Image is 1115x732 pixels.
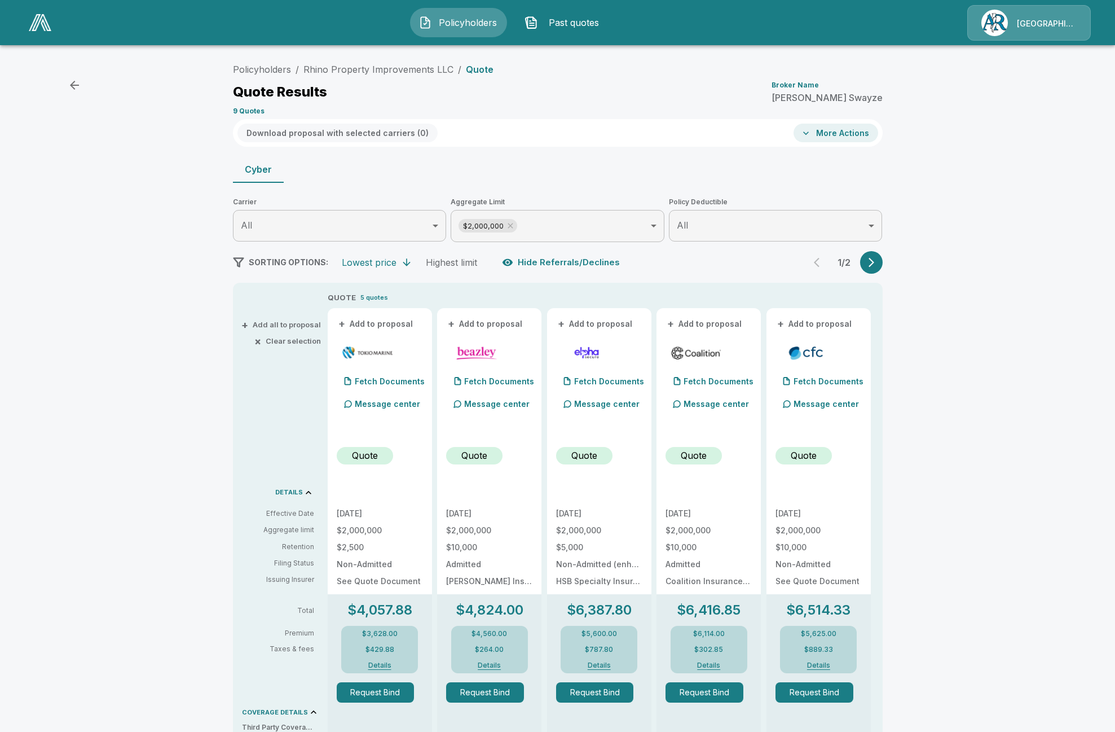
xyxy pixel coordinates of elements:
button: Details [686,662,731,669]
p: $264.00 [475,646,504,653]
p: Fetch Documents [355,378,425,385]
span: Carrier [233,196,447,208]
p: [GEOGRAPHIC_DATA]/[PERSON_NAME] [1017,18,1077,29]
button: Cyber [233,156,284,183]
p: Quote [352,449,378,462]
p: [DATE] [446,510,532,518]
p: $2,500 [337,543,423,551]
button: Details [357,662,402,669]
p: Beazley Insurance Company, Inc. [446,577,532,585]
p: Quote [571,449,597,462]
button: +Add to proposal [337,318,416,330]
p: 1 / 2 [833,258,856,267]
p: Broker Name [772,82,819,89]
p: $2,000,000 [775,527,862,534]
p: Admitted [666,560,752,568]
p: $6,114.00 [693,630,725,637]
p: Taxes & fees [242,646,323,652]
p: $6,514.33 [786,603,850,617]
button: Request Bind [556,682,634,703]
button: Request Bind [666,682,743,703]
div: $2,000,000 [459,219,517,233]
img: Policyholders Icon [418,16,432,29]
p: Message center [574,398,640,410]
p: Quote [461,449,487,462]
p: Effective Date [242,509,314,519]
p: Premium [242,630,323,637]
span: All [241,220,252,231]
span: Past quotes [543,16,605,29]
a: Agency Icon[GEOGRAPHIC_DATA]/[PERSON_NAME] [967,5,1091,41]
p: $5,600.00 [581,630,617,637]
p: DETAILS [275,489,303,496]
p: [DATE] [775,510,862,518]
p: $2,000,000 [666,527,752,534]
p: 5 quotes [360,293,388,303]
span: Request Bind [666,682,752,703]
p: Non-Admitted (enhanced) [556,560,642,568]
button: +Add to proposal [775,318,854,330]
p: Fetch Documents [794,378,863,385]
p: $4,057.88 [347,603,412,617]
p: $5,625.00 [801,630,836,637]
p: Message center [355,398,420,410]
p: $2,000,000 [446,527,532,534]
a: Rhino Property Improvements LLC [303,64,453,75]
img: Agency Icon [981,10,1008,36]
p: $2,000,000 [556,527,642,534]
p: HSB Specialty Insurance Company: rated "A++" by A.M. Best (20%), AXIS Surplus Insurance Company: ... [556,577,642,585]
button: Past quotes IconPast quotes [516,8,613,37]
p: Coalition Insurance Solutions [666,577,752,585]
button: Request Bind [775,682,853,703]
p: $4,824.00 [456,603,523,617]
p: Aggregate limit [242,525,314,535]
div: Highest limit [426,257,477,268]
li: / [296,63,299,76]
button: Hide Referrals/Declines [500,252,624,273]
p: Message center [464,398,530,410]
p: See Quote Document [337,577,423,585]
li: / [458,63,461,76]
p: Fetch Documents [684,378,753,385]
p: [DATE] [337,510,423,518]
span: Policy Deductible [669,196,883,208]
button: Request Bind [337,682,415,703]
p: Fetch Documents [464,378,534,385]
button: More Actions [794,124,878,142]
img: beazleycyber [451,344,503,361]
p: Issuing Insurer [242,575,314,585]
p: Fetch Documents [574,378,644,385]
span: Aggregate Limit [451,196,664,208]
button: Request Bind [446,682,524,703]
p: [DATE] [666,510,752,518]
span: All [677,220,688,231]
p: Total [242,607,323,614]
p: Message center [794,398,859,410]
p: $6,416.85 [677,603,741,617]
span: + [777,320,784,328]
img: AA Logo [29,14,51,31]
p: $6,387.80 [567,603,632,617]
span: Request Bind [446,682,532,703]
span: Request Bind [337,682,423,703]
p: Quote [791,449,817,462]
span: Policyholders [437,16,499,29]
p: Quote [681,449,707,462]
button: Policyholders IconPolicyholders [410,8,507,37]
span: + [667,320,674,328]
p: Filing Status [242,558,314,568]
button: ×Clear selection [257,337,321,345]
button: +Add to proposal [556,318,635,330]
p: Non-Admitted [337,560,423,568]
button: Details [576,662,622,669]
nav: breadcrumb [233,63,493,76]
p: $787.80 [585,646,613,653]
p: Message center [684,398,749,410]
button: Details [796,662,841,669]
p: $429.88 [365,646,394,653]
button: Download proposal with selected carriers (0) [237,124,438,142]
img: elphacyberenhanced [561,344,613,361]
img: cfccyber [780,344,832,361]
p: COVERAGE DETAILS [242,709,308,716]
